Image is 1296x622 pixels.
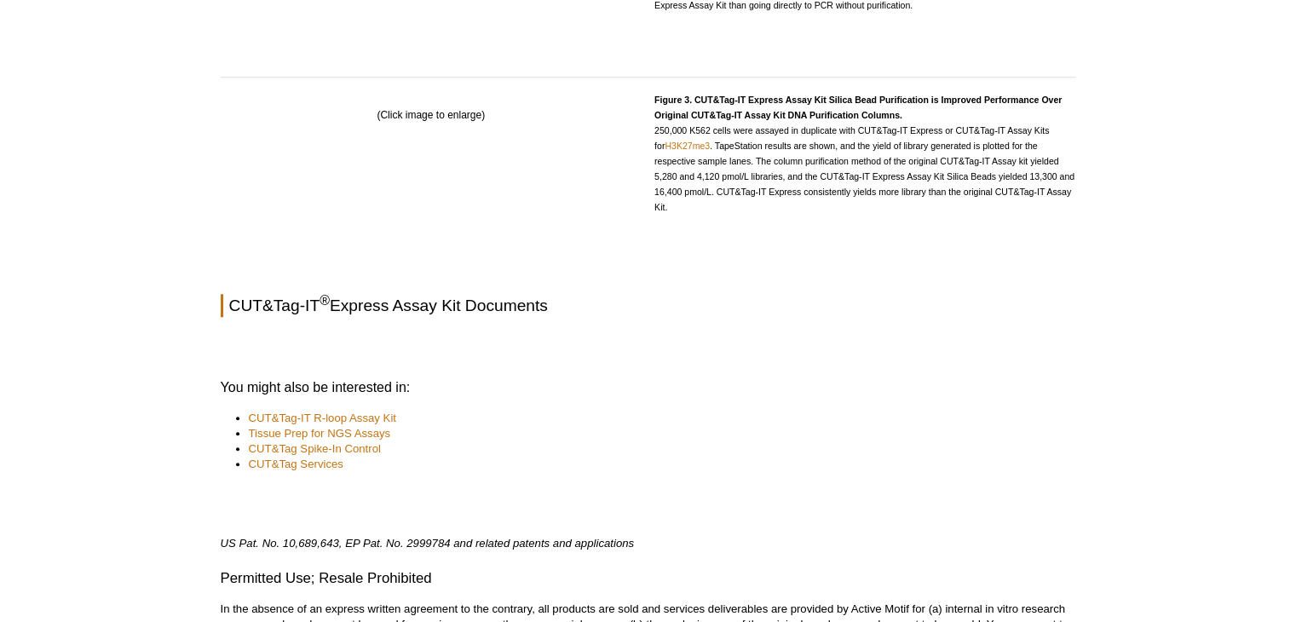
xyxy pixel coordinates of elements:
h3: Permitted Use; Resale Prohibited [221,568,1076,589]
h3: You might also be interested in: [221,377,1076,398]
strong: Figure 3. CUT&Tag-IT Express Assay Kit Silica Bead Purification is Improved Performance Over Orig... [654,95,1062,120]
a: Tissue Prep for NGS Assays [249,426,391,441]
a: CUT&Tag Services [249,457,343,472]
h2: CUT&Tag-IT Express Assay Kit Documents [221,294,1076,317]
div: (Click image to enlarge) [221,92,642,232]
a: CUT&Tag Spike-In Control [249,441,381,457]
a: H3K27me3 [665,141,710,151]
a: CUT&Tag-IT R-loop Assay Kit [249,411,396,426]
sup: ® [320,293,330,308]
em: US Pat. No. 10,689,643, EP Pat. No. 2999784 and related patents and applications [221,537,635,550]
span: 250,000 K562 cells were assayed in duplicate with CUT&Tag-IT Express or CUT&Tag-IT Assay Kits for... [654,95,1074,212]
